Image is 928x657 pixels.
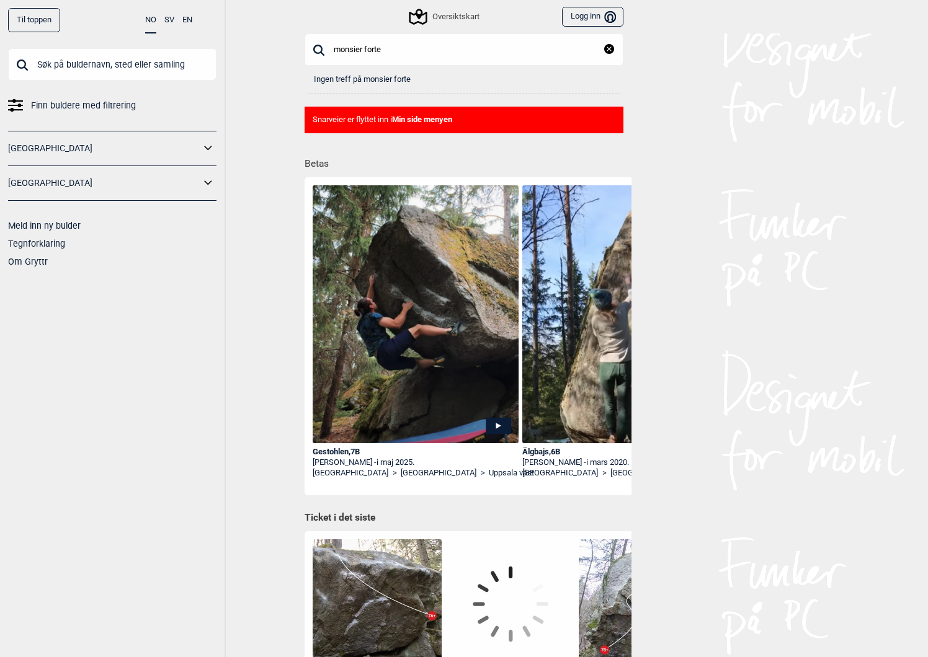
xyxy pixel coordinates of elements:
button: Logg inn [562,7,623,27]
a: [GEOGRAPHIC_DATA] [401,468,476,478]
input: Søk på buldernavn, sted eller samling [305,33,623,66]
span: Ingen treff på monsier forte [314,74,411,84]
div: Gestohlen , 7B [313,447,519,457]
a: [GEOGRAPHIC_DATA] [313,468,388,478]
div: [PERSON_NAME] - [313,457,519,468]
a: [GEOGRAPHIC_DATA] [522,468,598,478]
div: Til toppen [8,8,60,32]
a: Om Gryttr [8,257,48,267]
a: [GEOGRAPHIC_DATA] [610,468,686,478]
span: Finn buldere med filtrering [31,97,136,115]
div: Snarveier er flyttet inn i [305,107,623,133]
img: Jan pa Gestohlen [313,185,519,448]
a: [GEOGRAPHIC_DATA] [8,174,200,192]
div: [PERSON_NAME] - [522,457,728,468]
button: SV [164,8,174,32]
a: Meld inn ny bulder [8,221,81,231]
span: > [602,468,607,478]
b: Min side menyen [392,115,452,124]
button: NO [145,8,156,33]
a: Tegnforklaring [8,239,65,249]
h1: Ticket i det siste [305,511,623,525]
a: Uppsala väst [489,468,534,478]
img: Christina pa Algbajs [522,185,728,485]
span: i mars 2020. [586,457,629,467]
button: EN [182,8,192,32]
div: Älgbajs , 6B [522,447,728,457]
h1: Betas [305,149,631,171]
div: Oversiktskart [411,9,479,24]
a: [GEOGRAPHIC_DATA] [8,139,200,157]
span: i maj 2025. [377,457,414,467]
a: Finn buldere med filtrering [8,97,216,115]
input: Søk på buldernavn, sted eller samling [8,48,216,81]
span: > [393,468,397,478]
span: > [481,468,485,478]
